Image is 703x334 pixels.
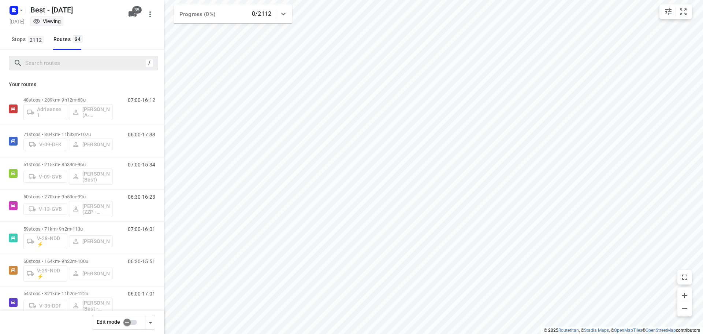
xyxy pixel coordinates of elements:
p: 59 stops • 71km • 9h2m [23,226,113,232]
a: OpenMapTiles [614,328,642,333]
span: Stops [12,35,46,44]
li: © 2025 , © , © © contributors [544,328,700,333]
div: Progress (0%)0/2112 [174,4,292,23]
p: 06:00-17:33 [128,132,155,137]
span: 107u [80,132,91,137]
p: 07:00-16:01 [128,226,155,232]
span: • [76,97,78,103]
input: Search routes [25,58,145,69]
span: • [76,258,78,264]
span: 68u [78,97,85,103]
p: Your routes [9,81,155,88]
p: 50 stops • 270km • 9h53m [23,194,113,199]
span: Progress (0%) [179,11,215,18]
p: 06:30-15:51 [128,258,155,264]
div: Routes [53,35,85,44]
span: 122u [78,291,88,296]
span: 113u [72,226,83,232]
span: • [76,291,78,296]
button: Fit zoom [676,4,691,19]
span: 96u [78,162,85,167]
button: Map settings [661,4,676,19]
span: Edit mode [97,319,120,325]
span: • [76,194,78,199]
span: • [71,226,72,232]
div: Driver app settings [146,318,155,327]
p: 54 stops • 321km • 11h2m [23,291,113,296]
p: 07:00-15:34 [128,162,155,168]
span: 2112 [28,36,44,43]
span: 99u [78,194,85,199]
div: / [145,59,153,67]
span: 34 [73,35,83,43]
span: • [79,132,80,137]
span: 35 [132,6,142,14]
span: • [76,162,78,167]
p: 71 stops • 304km • 11h33m [23,132,113,137]
div: small contained button group [659,4,692,19]
div: You are currently in view mode. To make any changes, go to edit project. [33,18,61,25]
p: 48 stops • 209km • 9h12m [23,97,113,103]
a: Routetitan [558,328,579,333]
p: 0/2112 [252,10,271,18]
p: 60 stops • 164km • 9h22m [23,258,113,264]
span: 100u [78,258,88,264]
a: OpenStreetMap [646,328,676,333]
button: 35 [125,7,140,22]
p: 51 stops • 215km • 8h34m [23,162,113,167]
a: Stadia Maps [584,328,609,333]
p: 07:00-16:12 [128,97,155,103]
p: 06:00-17:01 [128,291,155,297]
p: 06:30-16:23 [128,194,155,200]
button: More [143,7,157,22]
